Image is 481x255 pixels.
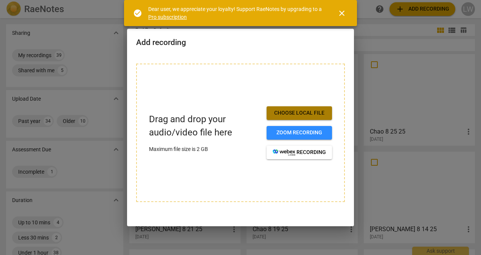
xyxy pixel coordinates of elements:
button: Zoom recording [267,126,332,140]
button: Close [333,4,351,22]
button: Choose local file [267,106,332,120]
a: Pro subscription [148,14,187,20]
span: check_circle [133,9,142,18]
span: Choose local file [273,109,326,117]
p: Maximum file size is 2 GB [149,145,261,153]
p: Drag and drop your audio/video file here [149,113,261,139]
span: recording [273,149,326,156]
h2: Add recording [136,38,345,47]
div: Dear user, we appreciate your loyalty! Support RaeNotes by upgrading to a [148,5,324,21]
span: Zoom recording [273,129,326,137]
button: recording [267,146,332,159]
span: close [337,9,346,18]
